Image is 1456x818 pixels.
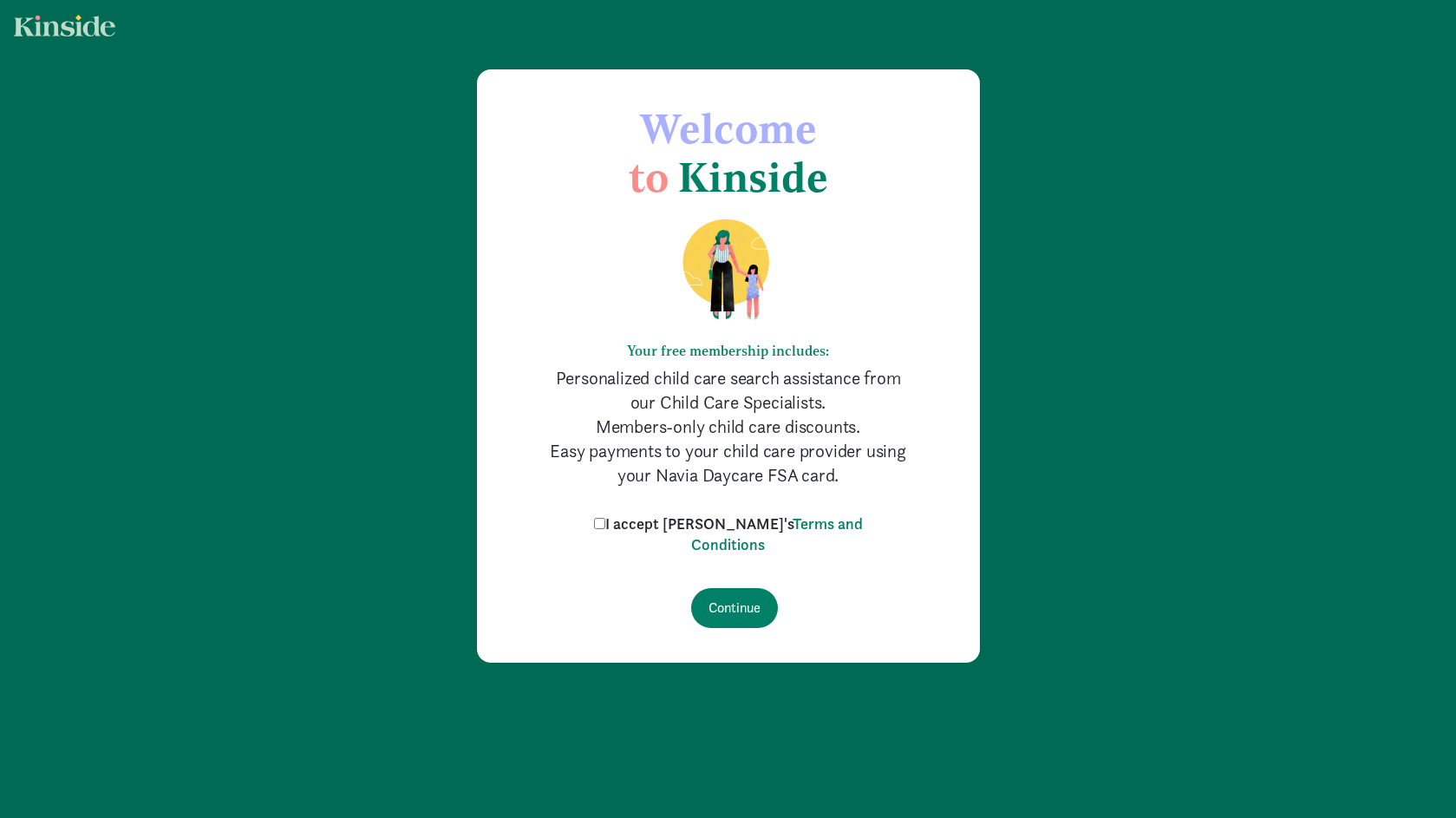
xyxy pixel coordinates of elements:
label: I accept [PERSON_NAME]'s [590,514,867,555]
h6: Your free membership includes: [546,343,911,359]
input: I accept [PERSON_NAME]'sTerms and Conditions [594,518,605,529]
span: to [629,152,669,202]
span: Kinside [678,152,828,202]
p: Members-only child care discounts. [546,415,911,439]
input: Continue [691,588,778,628]
img: illustration-mom-daughter.png [662,218,794,322]
span: Welcome [640,103,817,154]
img: light.svg [14,15,115,36]
p: Personalized child care search assistance from our Child Care Specialists. [546,366,911,415]
p: Easy payments to your child care provider using your Navia Daycare FSA card. [546,439,911,488]
a: Terms and Conditions [691,514,863,554]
